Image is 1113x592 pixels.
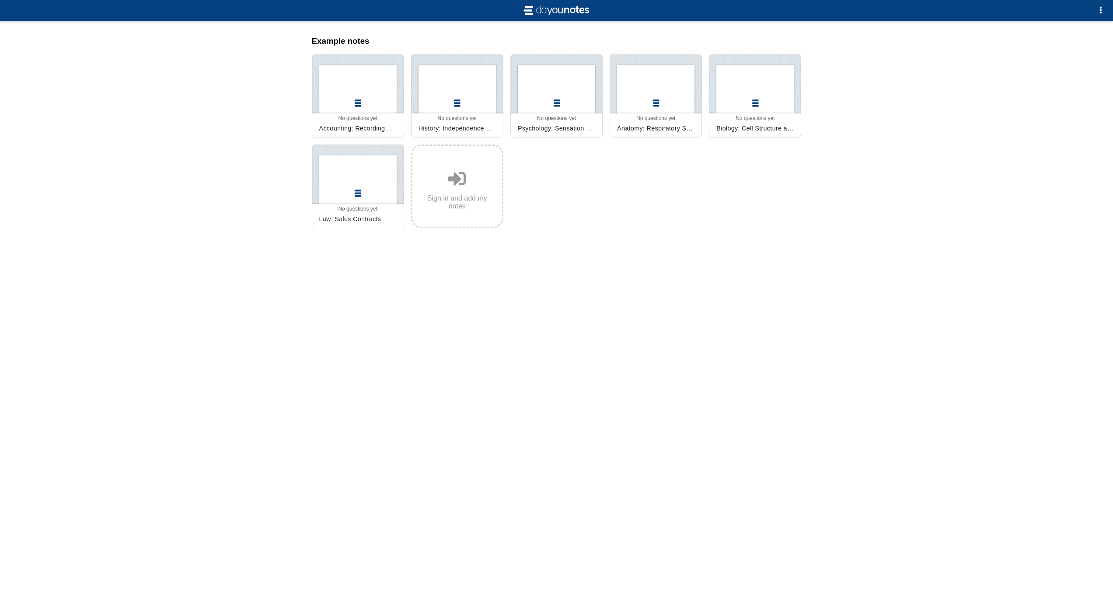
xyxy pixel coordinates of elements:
[411,144,503,228] a: Sign in and add my notes
[316,121,400,135] div: Accounting: Recording Transactions
[1092,2,1110,19] button: Options
[438,115,477,121] span: No questions yet
[713,121,797,135] div: Biology: Cell Structure and Function
[514,121,599,135] div: Psychology: Sensation and Perception
[312,144,404,228] a: No questions yetLaw: Sales Contracts
[411,54,503,137] a: No questions yetHistory: Independence War of America
[614,121,698,135] div: Anatomy: Respiratory System
[610,54,702,137] a: No questions yetAnatomy: Respiratory System
[312,54,404,137] a: No questions yetAccounting: Recording Transactions
[736,115,775,121] span: No questions yet
[338,115,377,121] span: No questions yet
[537,115,576,121] span: No questions yet
[522,4,592,18] img: svg+xml;base64,CiAgICAgIDxzdmcgdmlld0JveD0iLTIgLTIgMjAgNCIgeG1sbnM9Imh0dHA6Ly93d3cudzMub3JnLzIwMD...
[338,206,377,212] span: No questions yet
[510,54,603,137] a: No questions yetPsychology: Sensation and Perception
[316,212,400,226] div: Law: Sales Contracts
[709,54,801,137] a: No questions yetBiology: Cell Structure and Function
[419,194,495,210] span: Sign in and add my notes
[415,121,499,135] div: History: Independence War of America
[312,36,802,46] h3: Example notes
[636,115,675,121] span: No questions yet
